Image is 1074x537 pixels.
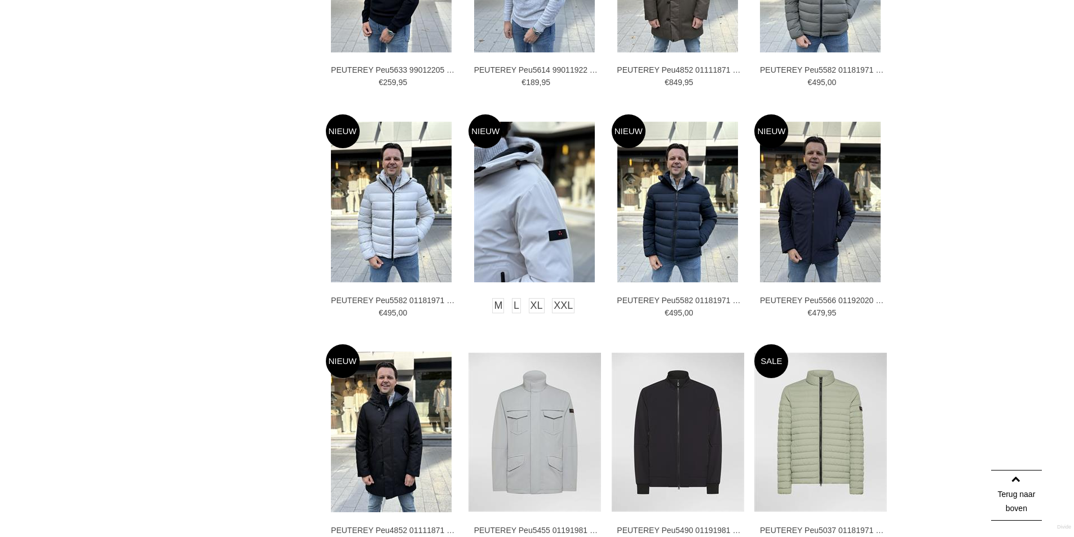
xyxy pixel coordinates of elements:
[379,308,383,317] span: €
[399,308,408,317] span: 00
[812,78,825,87] span: 495
[529,298,545,313] a: XL
[383,78,396,87] span: 259
[552,298,574,313] a: XXL
[474,122,595,282] img: PEUTEREY Peu5566 01192020 Jassen
[825,308,828,317] span: ,
[991,470,1042,521] a: Terug naar boven
[682,78,684,87] span: ,
[617,525,741,535] a: PEUTEREY Peu5490 01191981 Jassen
[469,353,601,512] img: PEUTEREY Peu5455 01191981 Jassen
[825,78,828,87] span: ,
[331,122,452,282] img: PEUTEREY Peu5582 01181971 Jassen
[669,308,682,317] span: 495
[760,525,884,535] a: PEUTEREY Peu5037 01181971 Jassen
[828,78,837,87] span: 00
[331,525,455,535] a: PEUTEREY Peu4852 01111871 Jassen
[665,308,669,317] span: €
[399,78,408,87] span: 95
[812,308,825,317] span: 479
[760,65,884,75] a: PEUTEREY Peu5582 01181971 [PERSON_NAME]
[760,295,884,305] a: PEUTEREY Peu5566 01192020 Jassen
[541,78,550,87] span: 95
[684,308,693,317] span: 00
[396,308,399,317] span: ,
[512,298,521,313] a: L
[617,65,741,75] a: PEUTEREY Peu4852 01111871 Jassen
[665,78,669,87] span: €
[1057,520,1071,534] a: Divide
[474,65,598,75] a: PEUTEREY Peu5614 99011922 Truien
[331,295,455,305] a: PEUTEREY Peu5582 01181971 [PERSON_NAME]
[492,298,504,313] a: M
[612,353,744,512] img: PEUTEREY Peu5490 01191981 Jassen
[617,295,741,305] a: PEUTEREY Peu5582 01181971 [PERSON_NAME]
[331,65,455,75] a: PEUTEREY Peu5633 99012205 Truien
[760,122,881,282] img: PEUTEREY Peu5566 01192020 Jassen
[474,525,598,535] a: PEUTEREY Peu5455 01191981 Jassen
[682,308,684,317] span: ,
[383,308,396,317] span: 495
[828,308,837,317] span: 95
[526,78,539,87] span: 189
[539,78,541,87] span: ,
[808,308,812,317] span: €
[331,352,452,512] img: PEUTEREY Peu4852 01111871 Jassen
[808,78,812,87] span: €
[379,78,383,87] span: €
[669,78,682,87] span: 849
[521,78,526,87] span: €
[396,78,399,87] span: ,
[684,78,693,87] span: 95
[617,122,738,282] img: PEUTEREY Peu5582 01181971 Jassen
[754,353,887,512] img: PEUTEREY Peu5037 01181971 Jassen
